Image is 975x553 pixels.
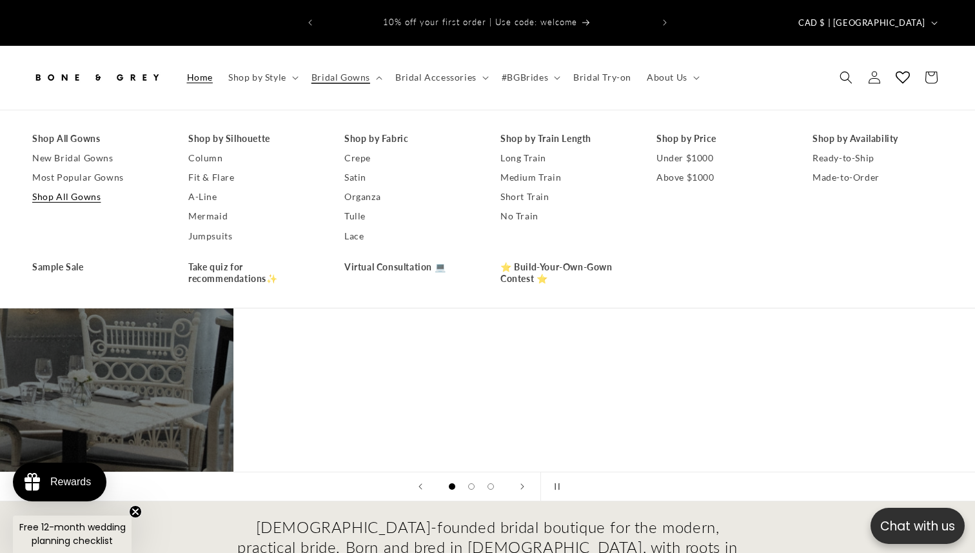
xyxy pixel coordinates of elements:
a: Shop by Price [656,129,787,148]
button: Load slide 1 of 3 [442,477,462,496]
a: Ready-to-Ship [812,148,943,168]
a: Satin [344,168,475,187]
span: Bridal Try-on [573,72,631,83]
a: Crepe [344,148,475,168]
summary: #BGBrides [494,64,566,91]
a: Shop by Train Length [500,129,631,148]
a: Mermaid [188,206,319,226]
span: Free 12-month wedding planning checklist [19,521,126,547]
a: Under $1000 [656,148,787,168]
span: Bridal Gowns [311,72,370,83]
button: Previous slide [406,472,435,501]
a: Bone and Grey Bridal [28,59,166,97]
div: Rewards [50,476,91,488]
a: Home [179,64,221,91]
a: Long Train [500,148,631,168]
a: Made-to-Order [812,168,943,187]
span: CAD $ | [GEOGRAPHIC_DATA] [798,17,925,30]
a: Shop by Fabric [344,129,475,148]
button: Load slide 2 of 3 [462,477,481,496]
a: Tulle [344,206,475,226]
span: Shop by Style [228,72,286,83]
a: Short Train [500,187,631,206]
span: #BGBrides [502,72,548,83]
a: Lace [344,226,475,246]
a: Above $1000 [656,168,787,187]
button: Next announcement [651,10,679,35]
a: Shop by Silhouette [188,129,319,148]
a: Shop All Gowns [32,129,162,148]
a: Bridal Try-on [566,64,639,91]
button: Next slide [508,472,537,501]
a: Medium Train [500,168,631,187]
summary: About Us [639,64,705,91]
p: Chat with us [871,517,965,536]
a: No Train [500,206,631,226]
a: Sample Sale [32,257,162,277]
summary: Bridal Accessories [388,64,494,91]
a: Shop by Availability [812,129,943,148]
button: Close teaser [129,505,142,518]
a: Column [188,148,319,168]
button: Pause slideshow [540,472,569,501]
button: Open chatbox [871,508,965,544]
summary: Search [832,63,860,92]
a: Most Popular Gowns [32,168,162,187]
a: Fit & Flare [188,168,319,187]
a: Shop All Gowns [32,187,162,206]
span: Bridal Accessories [395,72,477,83]
button: Load slide 3 of 3 [481,477,500,496]
span: 10% off your first order | Use code: welcome [383,17,577,27]
a: Virtual Consultation 💻 [344,257,475,277]
a: Jumpsuits [188,226,319,246]
summary: Shop by Style [221,64,304,91]
a: Organza [344,187,475,206]
a: A-Line [188,187,319,206]
button: Previous announcement [296,10,324,35]
summary: Bridal Gowns [304,64,388,91]
a: New Bridal Gowns [32,148,162,168]
span: About Us [647,72,687,83]
img: Bone and Grey Bridal [32,63,161,92]
div: Free 12-month wedding planning checklistClose teaser [13,516,132,553]
a: Take quiz for recommendations✨ [188,257,319,288]
span: Home [187,72,213,83]
a: ⭐ Build-Your-Own-Gown Contest ⭐ [500,257,631,288]
button: CAD $ | [GEOGRAPHIC_DATA] [791,10,943,35]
